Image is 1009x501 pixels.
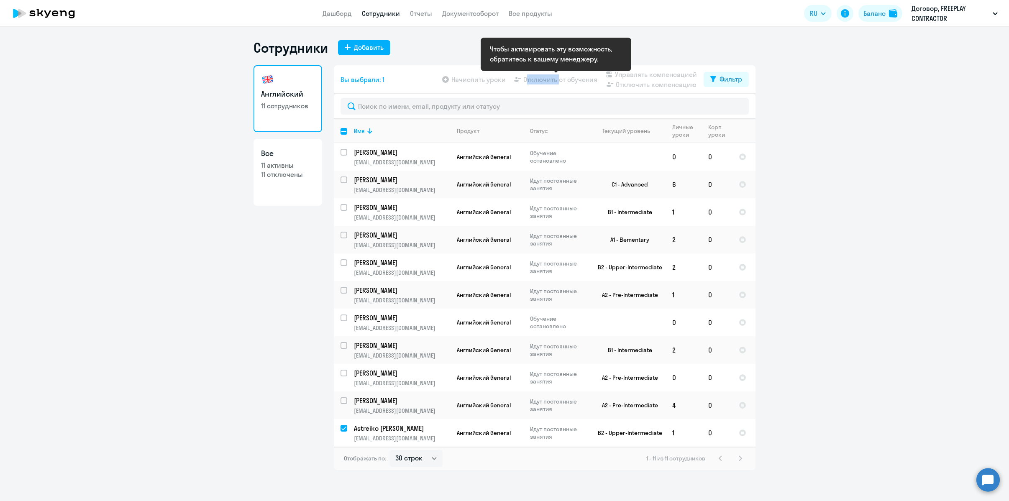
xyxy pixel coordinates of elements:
[702,281,732,309] td: 0
[530,149,587,164] p: Обучение остановлено
[354,396,448,405] p: [PERSON_NAME]
[354,258,450,267] a: [PERSON_NAME]
[530,343,587,358] p: Идут постоянные занятия
[588,171,666,198] td: C1 - Advanced
[457,429,511,437] span: Английский General
[354,313,450,322] a: [PERSON_NAME]
[457,236,511,243] span: Английский General
[588,419,666,447] td: B2 - Upper-Intermediate
[588,391,666,419] td: A2 - Pre-Intermediate
[354,368,450,378] a: [PERSON_NAME]
[457,127,523,135] div: Продукт
[457,127,479,135] div: Продукт
[666,281,702,309] td: 1
[354,324,450,332] p: [EMAIL_ADDRESS][DOMAIN_NAME]
[588,281,666,309] td: A2 - Pre-Intermediate
[254,139,322,206] a: Все11 активны11 отключены
[490,44,622,64] div: Чтобы активировать эту возможность, обратитесь к вашему менеджеру.
[646,455,705,462] span: 1 - 11 из 11 сотрудников
[530,287,587,302] p: Идут постоянные занятия
[602,127,650,135] div: Текущий уровень
[588,253,666,281] td: B2 - Upper-Intermediate
[702,253,732,281] td: 0
[704,72,749,87] button: Фильтр
[457,346,511,354] span: Английский General
[354,158,450,166] p: [EMAIL_ADDRESS][DOMAIN_NAME]
[702,143,732,171] td: 0
[530,127,587,135] div: Статус
[354,127,365,135] div: Имя
[457,208,511,216] span: Английский General
[708,123,726,138] div: Корп. уроки
[858,5,902,22] button: Балансbalance
[354,352,450,359] p: [EMAIL_ADDRESS][DOMAIN_NAME]
[457,291,511,299] span: Английский General
[702,419,732,447] td: 0
[457,319,511,326] span: Английский General
[354,148,450,157] a: [PERSON_NAME]
[341,98,749,115] input: Поиск по имени, email, продукту или статусу
[344,455,386,462] span: Отображать по:
[702,309,732,336] td: 0
[254,39,328,56] h1: Сотрудники
[354,42,384,52] div: Добавить
[457,263,511,271] span: Английский General
[354,379,450,387] p: [EMAIL_ADDRESS][DOMAIN_NAME]
[666,336,702,364] td: 2
[588,198,666,226] td: B1 - Intermediate
[666,364,702,391] td: 0
[354,175,448,184] p: [PERSON_NAME]
[594,127,665,135] div: Текущий уровень
[530,127,548,135] div: Статус
[530,232,587,247] p: Идут постоянные занятия
[720,74,742,84] div: Фильтр
[354,175,450,184] a: [PERSON_NAME]
[354,230,450,240] a: [PERSON_NAME]
[530,204,587,220] p: Идут постоянные занятия
[354,297,450,304] p: [EMAIL_ADDRESS][DOMAIN_NAME]
[889,9,897,18] img: balance
[254,65,322,132] a: Английский11 сотрудников
[354,407,450,414] p: [EMAIL_ADDRESS][DOMAIN_NAME]
[354,286,448,295] p: [PERSON_NAME]
[666,171,702,198] td: 6
[530,260,587,275] p: Идут постоянные занятия
[354,286,450,295] a: [PERSON_NAME]
[666,309,702,336] td: 0
[457,401,511,409] span: Английский General
[666,198,702,226] td: 1
[530,370,587,385] p: Идут постоянные занятия
[810,8,817,18] span: RU
[261,101,315,110] p: 11 сотрудников
[457,153,511,161] span: Английский General
[354,424,450,433] a: Astreiko [PERSON_NAME]
[666,226,702,253] td: 2
[354,368,448,378] p: [PERSON_NAME]
[588,336,666,364] td: B1 - Intermediate
[804,5,832,22] button: RU
[354,341,450,350] a: [PERSON_NAME]
[354,186,450,194] p: [EMAIL_ADDRESS][DOMAIN_NAME]
[354,203,450,212] a: [PERSON_NAME]
[354,203,448,212] p: [PERSON_NAME]
[530,315,587,330] p: Обучение остановлено
[530,177,587,192] p: Идут постоянные занятия
[588,364,666,391] td: A2 - Pre-Intermediate
[354,241,450,249] p: [EMAIL_ADDRESS][DOMAIN_NAME]
[912,3,989,23] p: Договор, FREEPLAY CONTRACTOR
[708,123,732,138] div: Корп. уроки
[666,391,702,419] td: 4
[702,171,732,198] td: 0
[702,391,732,419] td: 0
[702,198,732,226] td: 0
[457,374,511,381] span: Английский General
[354,258,448,267] p: [PERSON_NAME]
[666,253,702,281] td: 2
[354,313,448,322] p: [PERSON_NAME]
[702,336,732,364] td: 0
[509,9,552,18] a: Все продукты
[666,419,702,447] td: 1
[354,341,448,350] p: [PERSON_NAME]
[530,425,587,440] p: Идут постоянные занятия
